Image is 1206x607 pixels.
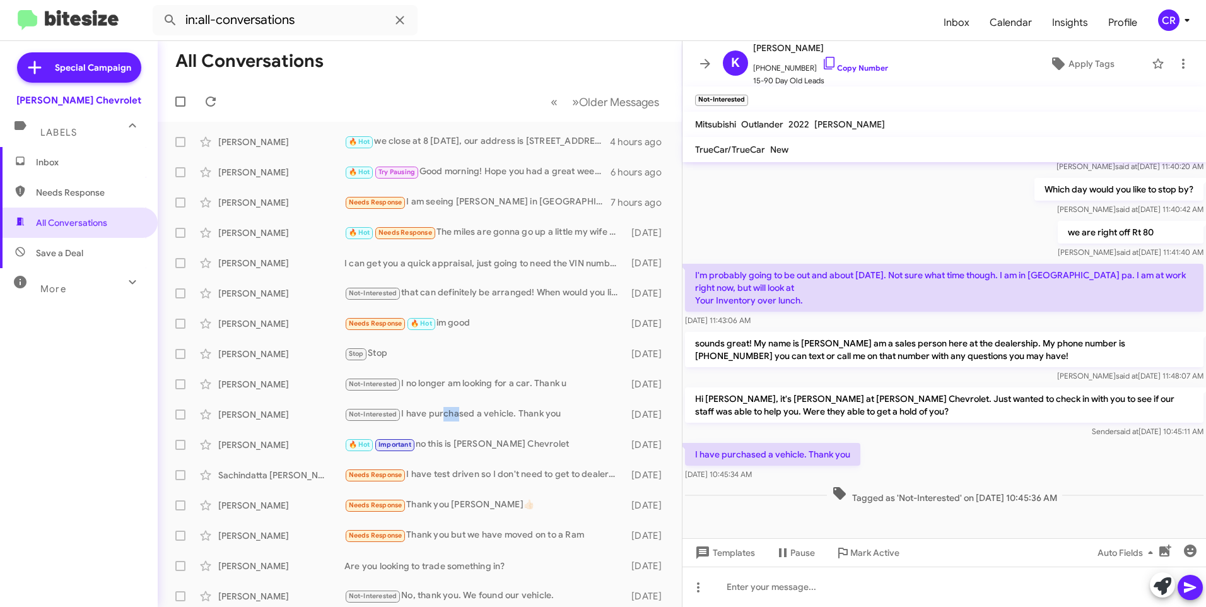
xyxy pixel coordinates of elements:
button: Auto Fields [1087,541,1168,564]
div: [DATE] [626,590,672,603]
div: [PERSON_NAME] [218,317,344,330]
span: [DATE] 10:45:34 AM [685,469,752,479]
span: 🔥 Hot [349,228,370,237]
small: Not-Interested [695,95,748,106]
div: Good morning! Hope you had a great weekend! Do you have any questions I can help with about the C... [344,165,611,179]
div: [DATE] [626,348,672,360]
span: said at [1116,204,1138,214]
div: [PERSON_NAME] [218,287,344,300]
span: Not-Interested [349,289,397,297]
span: [PERSON_NAME] [DATE] 11:40:42 AM [1057,204,1203,214]
span: [PERSON_NAME] [DATE] 11:48:07 AM [1057,371,1203,380]
div: [PERSON_NAME] [218,196,344,209]
span: Outlander [741,119,783,130]
div: 6 hours ago [611,166,672,179]
div: Stop [344,346,626,361]
div: [PERSON_NAME] [218,439,344,451]
span: Insights [1042,4,1098,41]
button: Apply Tags [1017,52,1145,75]
span: said at [1116,247,1139,257]
span: 2022 [788,119,809,130]
div: [DATE] [626,529,672,542]
button: Mark Active [825,541,910,564]
span: Mitsubishi [695,119,736,130]
span: Pause [790,541,815,564]
div: [PERSON_NAME] [218,348,344,360]
div: Sachindatta [PERSON_NAME] [218,469,344,481]
span: [PHONE_NUMBER] [753,56,888,74]
p: Hi [PERSON_NAME], it's [PERSON_NAME] at [PERSON_NAME] Chevrolet. Just wanted to check in with you... [685,387,1203,423]
button: Next [565,89,667,115]
div: [DATE] [626,439,672,451]
div: [DATE] [626,408,672,421]
div: Thank you [PERSON_NAME]👍🏻 [344,498,626,512]
span: Needs Response [349,319,402,327]
h1: All Conversations [175,51,324,71]
span: Labels [40,127,77,138]
div: no this is [PERSON_NAME] Chevrolet [344,437,626,452]
div: Are you looking to trade something in? [344,560,626,572]
span: 🔥 Hot [349,168,370,176]
div: No, thank you. We found our vehicle. [344,589,626,603]
span: Needs Response [378,228,432,237]
a: Profile [1098,4,1147,41]
button: Pause [765,541,825,564]
span: K [731,53,740,73]
div: I have purchased a vehicle. Thank you [344,407,626,421]
span: [PERSON_NAME] [DATE] 11:40:20 AM [1057,162,1203,171]
div: [PERSON_NAME] [218,378,344,391]
span: » [572,94,579,110]
div: [PERSON_NAME] [218,136,344,148]
button: CR [1147,9,1192,31]
span: Stop [349,350,364,358]
span: All Conversations [36,216,107,229]
span: Auto Fields [1098,541,1158,564]
span: Mark Active [850,541,899,564]
div: [PERSON_NAME] [218,227,344,239]
div: [DATE] [626,257,672,269]
span: Not-Interested [349,410,397,418]
span: [DATE] 11:43:06 AM [685,315,751,325]
span: Needs Response [36,186,143,199]
div: [DATE] [626,287,672,300]
div: we close at 8 [DATE], our address is [STREET_ADDRESS] [344,134,610,149]
p: we are right off Rt 80 [1058,221,1203,244]
div: [PERSON_NAME] [218,166,344,179]
div: [PERSON_NAME] [218,560,344,572]
button: Previous [543,89,565,115]
div: [DATE] [626,317,672,330]
span: Not-Interested [349,380,397,388]
span: Tagged as 'Not-Interested' on [DATE] 10:45:36 AM [827,486,1062,504]
div: I am seeing [PERSON_NAME] in [GEOGRAPHIC_DATA] for a test drive. Thanks. [344,195,611,209]
div: [DATE] [626,378,672,391]
button: Templates [682,541,765,564]
div: [DATE] [626,560,672,572]
div: [PERSON_NAME] Chevrolet [16,94,141,107]
span: Needs Response [349,531,402,539]
span: [PERSON_NAME] [753,40,888,56]
span: 🔥 Hot [349,138,370,146]
div: CR [1158,9,1180,31]
p: sounds great! My name is [PERSON_NAME] am a sales person here at the dealership. My phone number ... [685,332,1203,367]
span: « [551,94,558,110]
span: Templates [693,541,755,564]
span: said at [1116,427,1139,436]
input: Search [153,5,418,35]
div: The miles are gonna go up a little my wife has tha car out [DATE] [344,225,626,240]
span: Save a Deal [36,247,83,259]
a: Calendar [980,4,1042,41]
p: I'm probably going to be out and about [DATE]. Not sure what time though. I am in [GEOGRAPHIC_DAT... [685,264,1203,312]
div: [PERSON_NAME] [218,529,344,542]
span: Sender [DATE] 10:45:11 AM [1092,427,1203,436]
p: Which day would you like to stop by? [1034,178,1203,201]
div: im good [344,316,626,331]
div: [PERSON_NAME] [218,590,344,603]
span: Try Pausing [378,168,415,176]
span: 15-90 Day Old Leads [753,74,888,87]
div: [PERSON_NAME] [218,408,344,421]
div: I no longer am looking for a car. Thank u [344,377,626,391]
a: Inbox [934,4,980,41]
